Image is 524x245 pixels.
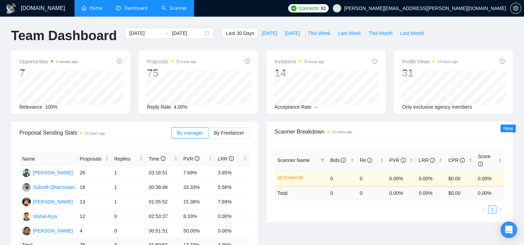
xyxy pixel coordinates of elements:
[368,29,392,37] span: This Month
[488,206,496,214] a: 1
[117,59,122,64] span: info-circle
[275,104,312,110] span: Acceptance Rate
[161,5,187,11] a: searchScanner
[11,28,117,44] h1: Team Dashboard
[445,186,475,200] td: $ 0.00
[116,6,121,10] span: dashboard
[112,224,146,238] td: 0
[22,227,31,235] img: UH
[480,206,488,214] li: Previous Page
[314,104,317,110] span: --
[320,158,325,162] span: filter
[275,127,505,136] span: Scanner Breakdown
[163,30,169,36] span: swap-right
[229,156,234,161] span: info-circle
[22,184,74,190] a: SDSubodh Dharmwan
[277,157,310,163] span: Scanner Name
[22,169,31,177] img: AS
[284,174,323,181] a: Power Bi
[275,66,324,80] div: 14
[215,224,250,238] td: 0.00%
[360,157,372,163] span: Re
[147,104,171,110] span: Reply Rate
[176,60,196,64] time: 15 hours ago
[174,104,188,110] span: 4.00%
[77,209,112,224] td: 12
[275,186,328,200] td: Total
[180,180,215,195] td: 33.33%
[22,198,31,206] img: AM
[482,208,486,212] span: left
[180,166,215,180] td: 7.69%
[372,59,377,64] span: info-circle
[445,171,475,186] td: $0.00
[334,28,365,39] button: Last Week
[500,59,505,64] span: info-circle
[112,209,146,224] td: 0
[437,60,458,64] time: 15 hours ago
[400,29,424,37] span: Last Month
[275,57,324,66] span: Invitations
[56,60,78,64] time: 5 minutes ago
[430,158,435,163] span: info-circle
[258,28,281,39] button: [DATE]
[478,162,483,166] span: info-circle
[180,195,215,209] td: 15.38%
[146,209,180,224] td: 02:53:37
[327,171,357,186] td: 0
[19,104,42,110] span: Relevance
[222,28,258,39] button: Last 30 Days
[214,130,244,136] span: By Freelancer
[475,171,505,186] td: 0.00%
[299,4,319,12] span: Connects:
[389,157,406,163] span: PVR
[149,156,165,162] span: Time
[215,166,250,180] td: 3.85%
[357,186,387,200] td: 0
[218,156,234,162] span: LRR
[163,30,169,36] span: to
[338,29,361,37] span: Last Week
[33,227,73,235] div: [PERSON_NAME]
[332,130,352,134] time: 15 hours ago
[500,221,517,238] div: Open Intercom Messenger
[33,212,57,220] div: Vishal Arya
[367,158,372,163] span: info-circle
[112,180,146,195] td: 1
[124,5,148,11] span: Dashboard
[402,66,458,80] div: 31
[503,126,513,131] span: New
[77,224,112,238] td: 4
[19,152,77,166] th: Name
[416,171,445,186] td: 0.00%
[112,166,146,180] td: 1
[448,157,464,163] span: CPR
[77,180,112,195] td: 18
[419,157,435,163] span: LRR
[180,224,215,238] td: 50.00%
[496,206,505,214] li: Next Page
[215,180,250,195] td: 5.56%
[22,213,57,219] a: VAVishal Arya
[81,5,102,11] a: homeHome
[146,180,180,195] td: 00:38:48
[85,131,105,135] time: 15 hours ago
[387,186,416,200] td: 0.00 %
[365,28,396,39] button: This Month
[183,156,199,162] span: PVR
[402,104,472,110] span: Only exclusive agency members
[114,155,138,163] span: Replies
[33,169,73,176] div: [PERSON_NAME]
[19,57,78,66] span: Opportunities
[215,195,250,209] td: 7.69%
[215,209,250,224] td: 0.00%
[22,228,73,233] a: UH[PERSON_NAME]
[510,6,521,11] a: setting
[291,6,296,11] img: upwork-logo.png
[330,157,346,163] span: Bids
[478,154,491,167] span: Score
[341,158,346,163] span: info-circle
[195,156,199,161] span: info-circle
[387,171,416,186] td: 0.00%
[308,29,330,37] span: This Week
